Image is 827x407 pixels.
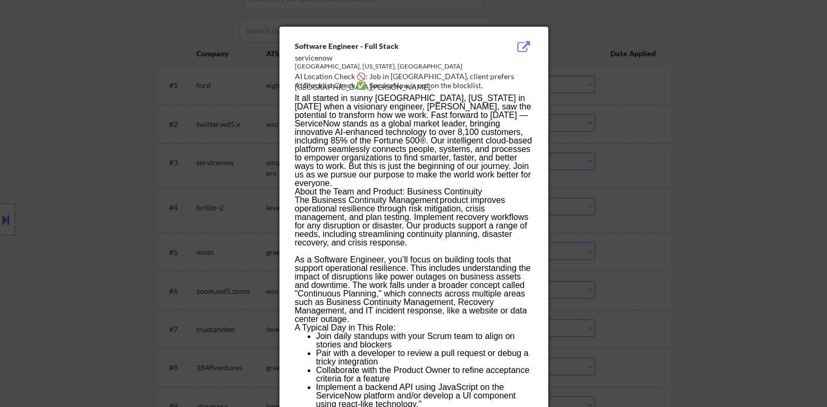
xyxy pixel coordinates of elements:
[295,80,537,91] div: AI Blocklist Check ✅: ServiceNow is not on the blocklist.
[295,53,479,63] div: servicenow
[295,62,479,71] div: [GEOGRAPHIC_DATA], [US_STATE], [GEOGRAPHIC_DATA]
[295,324,532,332] p: A Typical Day in This Role:
[316,332,532,349] li: Join daily standups with your Scrum team to align on stories and blockers
[316,366,532,383] li: Collaborate with the Product Owner to refine acceptance criteria for a feature
[295,188,532,324] p: About the Team and Product: Business Continuity The Business Continuity Management product improv...
[316,349,532,366] li: Pair with a developer to review a pull request or debug a tricky integration
[295,94,532,188] p: It all started in sunny [GEOGRAPHIC_DATA], [US_STATE] in [DATE] when a visionary engineer, [PERSO...
[295,41,479,52] div: Software Engineer - Full Stack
